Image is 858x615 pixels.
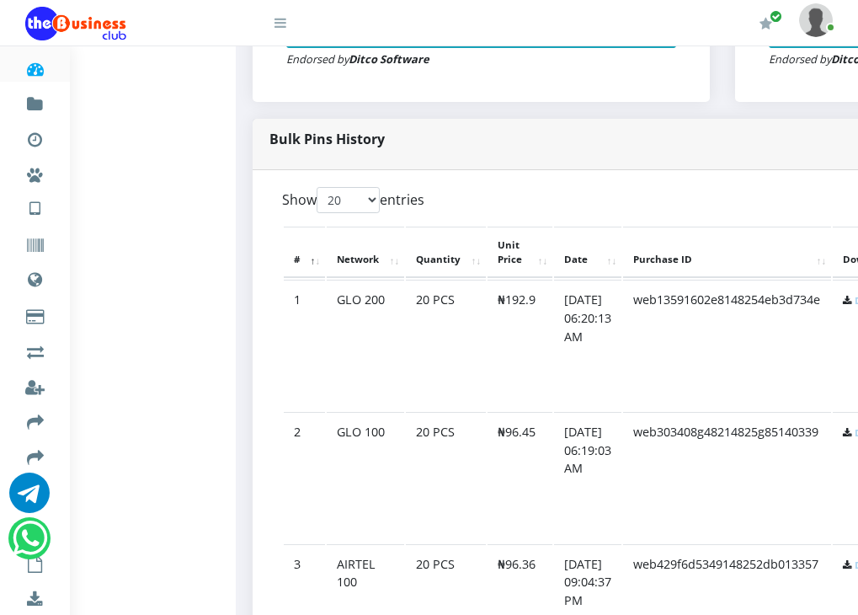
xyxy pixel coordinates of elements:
[25,152,45,192] a: Miscellaneous Payments
[25,222,45,263] a: Vouchers
[284,280,325,410] td: 1
[327,280,404,410] td: GLO 200
[554,412,621,543] td: [DATE] 06:19:03 AM
[25,435,45,475] a: Transfer to Bank
[13,531,47,559] a: Chat for support
[406,280,486,410] td: 20 PCS
[25,329,45,369] a: Airtime -2- Cash
[25,7,126,40] img: Logo
[25,364,45,404] a: Register a Referral
[799,3,833,36] img: User
[282,187,424,213] label: Show entries
[25,45,45,86] a: Dashboard
[25,541,45,581] a: Buy Bulk VTU Pins
[488,412,552,543] td: ₦96.45
[623,412,831,543] td: web303408g48214825g85140339
[770,10,782,23] span: Renew/Upgrade Subscription
[759,17,772,30] i: Renew/Upgrade Subscription
[554,227,621,279] th: Date: activate to sort column ascending
[284,412,325,543] td: 2
[64,210,205,238] a: International VTU
[25,185,45,227] a: VTU
[327,227,404,279] th: Network: activate to sort column ascending
[623,227,831,279] th: Purchase ID: activate to sort column ascending
[25,470,45,511] a: Print Recharge Cards
[286,51,429,67] small: Endorsed by
[25,256,45,298] a: Data
[488,227,552,279] th: Unit Price: activate to sort column ascending
[317,187,380,213] select: Showentries
[25,81,45,121] a: Fund wallet
[406,412,486,543] td: 20 PCS
[349,51,429,67] strong: Ditco Software
[284,227,325,279] th: #: activate to sort column descending
[25,399,45,440] a: Transfer to Wallet
[327,412,404,543] td: GLO 100
[64,185,205,214] a: Nigerian VTU
[25,116,45,157] a: Transactions
[25,293,45,334] a: Cable TV, Electricity
[554,280,621,410] td: [DATE] 06:20:13 AM
[406,227,486,279] th: Quantity: activate to sort column ascending
[9,485,50,513] a: Chat for support
[623,280,831,410] td: web13591602e8148254eb3d734e
[488,280,552,410] td: ₦192.9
